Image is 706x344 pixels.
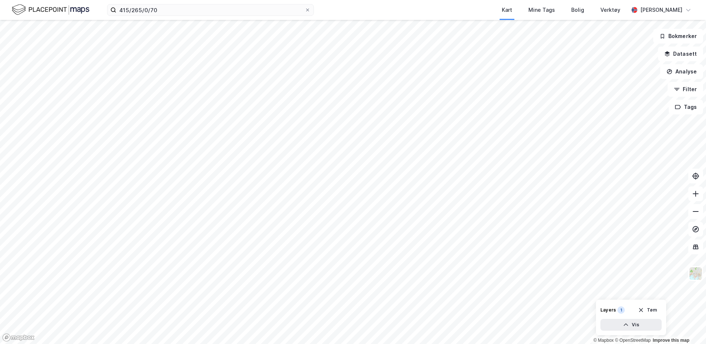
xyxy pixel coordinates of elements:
[653,29,703,44] button: Bokmerker
[600,6,620,14] div: Verktøy
[669,309,706,344] iframe: Chat Widget
[528,6,555,14] div: Mine Tags
[600,307,616,313] div: Layers
[12,3,89,16] img: logo.f888ab2527a4732fd821a326f86c7f29.svg
[593,338,614,343] a: Mapbox
[653,338,689,343] a: Improve this map
[689,266,703,281] img: Z
[615,338,651,343] a: OpenStreetMap
[640,6,682,14] div: [PERSON_NAME]
[668,82,703,97] button: Filter
[571,6,584,14] div: Bolig
[633,304,662,316] button: Tøm
[2,333,35,342] a: Mapbox homepage
[116,4,305,16] input: Søk på adresse, matrikkel, gårdeiere, leietakere eller personer
[669,100,703,114] button: Tags
[617,306,625,314] div: 1
[502,6,512,14] div: Kart
[600,319,662,331] button: Vis
[658,47,703,61] button: Datasett
[660,64,703,79] button: Analyse
[669,309,706,344] div: Kontrollprogram for chat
